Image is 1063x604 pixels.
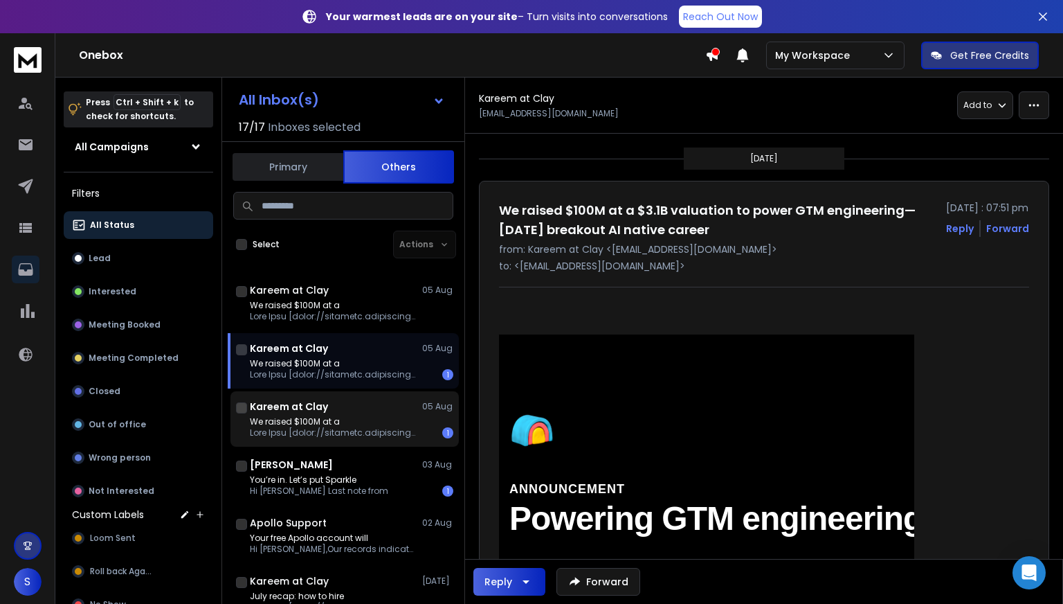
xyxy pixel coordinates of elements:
p: July recap: how to hire [250,591,416,602]
button: All Inbox(s) [228,86,456,114]
div: 1 [442,486,453,497]
h1: All Campaigns [75,140,149,154]
p: Lore Ipsu [dolor://sitametc.adipiscing.el/se9doeiu3te3i9u5742l9e0d9magn7a0/eNIMADMini_6Veni8QUIS_... [250,311,416,322]
h1: Kareem at Clay [250,574,329,588]
button: Reply [473,568,545,596]
span: Loom Sent [90,533,136,544]
h3: Filters [64,184,213,203]
p: 05 Aug [422,343,453,354]
p: Lead [89,253,111,264]
p: 05 Aug [422,285,453,296]
button: Reply [946,222,974,236]
p: – Turn visits into conversations [326,10,668,24]
button: All Campaigns [64,133,213,161]
p: We raised $100M at a [250,358,416,369]
h1: Onebox [79,47,705,64]
button: Not Interested [64,477,213,505]
p: from: Kareem at Clay <[EMAIL_ADDRESS][DOMAIN_NAME]> [499,242,1029,256]
h3: Custom Labels [72,508,144,522]
span: Ctrl + Shift + k [113,94,181,110]
h1: Kareem at Clay [250,400,328,414]
p: [DATE] [750,153,778,164]
button: S [14,568,42,596]
h1: Kareem at Clay [250,283,329,297]
p: 02 Aug [422,517,453,528]
label: Select [253,239,280,250]
p: to: <[EMAIL_ADDRESS][DOMAIN_NAME]> [499,259,1029,273]
span: Powering GTM engineering [509,500,923,537]
p: Out of office [89,419,146,430]
p: Get Free Credits [950,48,1029,62]
button: Meeting Completed [64,344,213,372]
p: We raised $100M at a [250,300,416,311]
p: Hi [PERSON_NAME] Last note from [250,486,388,497]
span: Roll back Again [90,566,152,577]
p: My Workspace [775,48,855,62]
div: Forward [986,222,1029,236]
p: Meeting Completed [89,353,179,364]
button: Get Free Credits [921,42,1039,69]
p: [EMAIL_ADDRESS][DOMAIN_NAME] [479,108,619,119]
p: 03 Aug [422,459,453,470]
p: [DATE] [422,576,453,587]
button: Out of office [64,411,213,438]
button: Lead [64,245,213,272]
span: 17 / 17 [239,119,265,136]
h1: All Inbox(s) [239,93,319,107]
button: Loom Sent [64,524,213,552]
p: Add to [963,100,992,111]
div: Reply [484,575,512,589]
h3: Inboxes selected [268,119,361,136]
span: ANNOUNCEMENT [509,482,625,496]
div: 1 [442,427,453,438]
p: Lore Ipsu [dolor://sitametc.adipiscing.el/se7doeiu5te7i9u6333l0e4d3magn9a6/eNIMADMinimvEniaMqu4nO... [250,369,416,380]
p: Your free Apollo account will [250,533,416,544]
p: Not Interested [89,486,154,497]
p: We raised $100M at a [250,416,416,427]
img: logo [14,47,42,73]
div: Open Intercom Messenger [1012,556,1046,589]
h1: Kareem at Clay [250,341,328,355]
p: Lore Ipsu [dolor://sitametc.adipiscing.el/se3doeiu9te2i9u5281l0e7d7magn8a4/eNIMADMinimvENiAmqUisn... [250,427,416,438]
button: Primary [233,152,343,182]
p: Press to check for shortcuts. [86,96,194,123]
button: Meeting Booked [64,311,213,339]
p: 05 Aug [422,401,453,412]
p: [DATE] : 07:51 pm [946,201,1029,215]
button: Interested [64,278,213,305]
p: Wrong person [89,452,151,463]
strong: Your warmest leads are on your site [326,10,518,24]
p: Interested [89,286,136,297]
button: Closed [64,377,213,405]
h1: Kareem at Clay [479,91,554,105]
button: Forward [556,568,640,596]
img: Clay Logo [509,412,626,449]
p: You’re in. Let’s put Sparkle [250,474,388,486]
p: Closed [89,386,120,397]
p: Meeting Booked [89,319,161,330]
button: Others [343,150,454,184]
h1: [PERSON_NAME] [250,458,333,472]
h1: We raised $100M at a $3.1B valuation to power GTM engineering—[DATE] breakout AI native career [499,201,938,240]
div: 1 [442,369,453,380]
p: Hi [PERSON_NAME],Our records indicate you [250,544,416,555]
button: All Status [64,211,213,239]
h1: Apollo Support [250,516,327,530]
button: Wrong person [64,444,213,472]
a: Reach Out Now [679,6,762,28]
p: All Status [90,220,134,231]
button: Roll back Again [64,558,213,585]
p: Reach Out Now [683,10,758,24]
